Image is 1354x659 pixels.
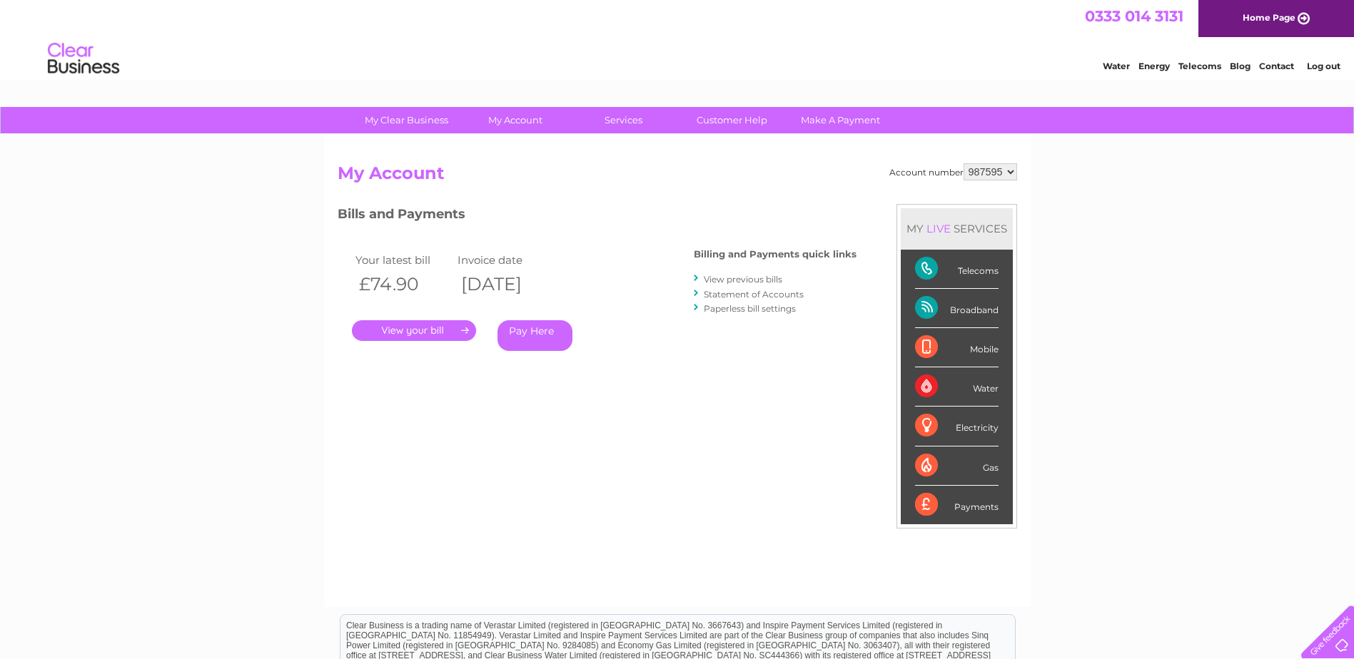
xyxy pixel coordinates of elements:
[1230,61,1251,71] a: Blog
[338,163,1017,190] h2: My Account
[782,107,899,133] a: Make A Payment
[454,270,557,299] th: [DATE]
[673,107,791,133] a: Customer Help
[924,222,954,235] div: LIVE
[915,367,999,407] div: Water
[915,407,999,446] div: Electricity
[704,289,804,300] a: Statement of Accounts
[454,250,557,270] td: Invoice date
[915,289,999,328] div: Broadband
[340,8,1015,69] div: Clear Business is a trading name of Verastar Limited (registered in [GEOGRAPHIC_DATA] No. 3667643...
[1259,61,1294,71] a: Contact
[565,107,682,133] a: Services
[704,303,796,314] a: Paperless bill settings
[497,320,572,351] a: Pay Here
[1307,61,1340,71] a: Log out
[889,163,1017,180] div: Account number
[1138,61,1170,71] a: Energy
[694,249,857,260] h4: Billing and Payments quick links
[352,270,455,299] th: £74.90
[1085,7,1183,25] a: 0333 014 3131
[915,250,999,289] div: Telecoms
[915,328,999,367] div: Mobile
[348,107,465,133] a: My Clear Business
[901,208,1013,249] div: MY SERVICES
[704,274,782,285] a: View previous bills
[338,204,857,229] h3: Bills and Payments
[352,320,476,341] a: .
[915,486,999,524] div: Payments
[915,446,999,486] div: Gas
[456,107,574,133] a: My Account
[47,37,120,81] img: logo.png
[352,250,455,270] td: Your latest bill
[1103,61,1130,71] a: Water
[1178,61,1221,71] a: Telecoms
